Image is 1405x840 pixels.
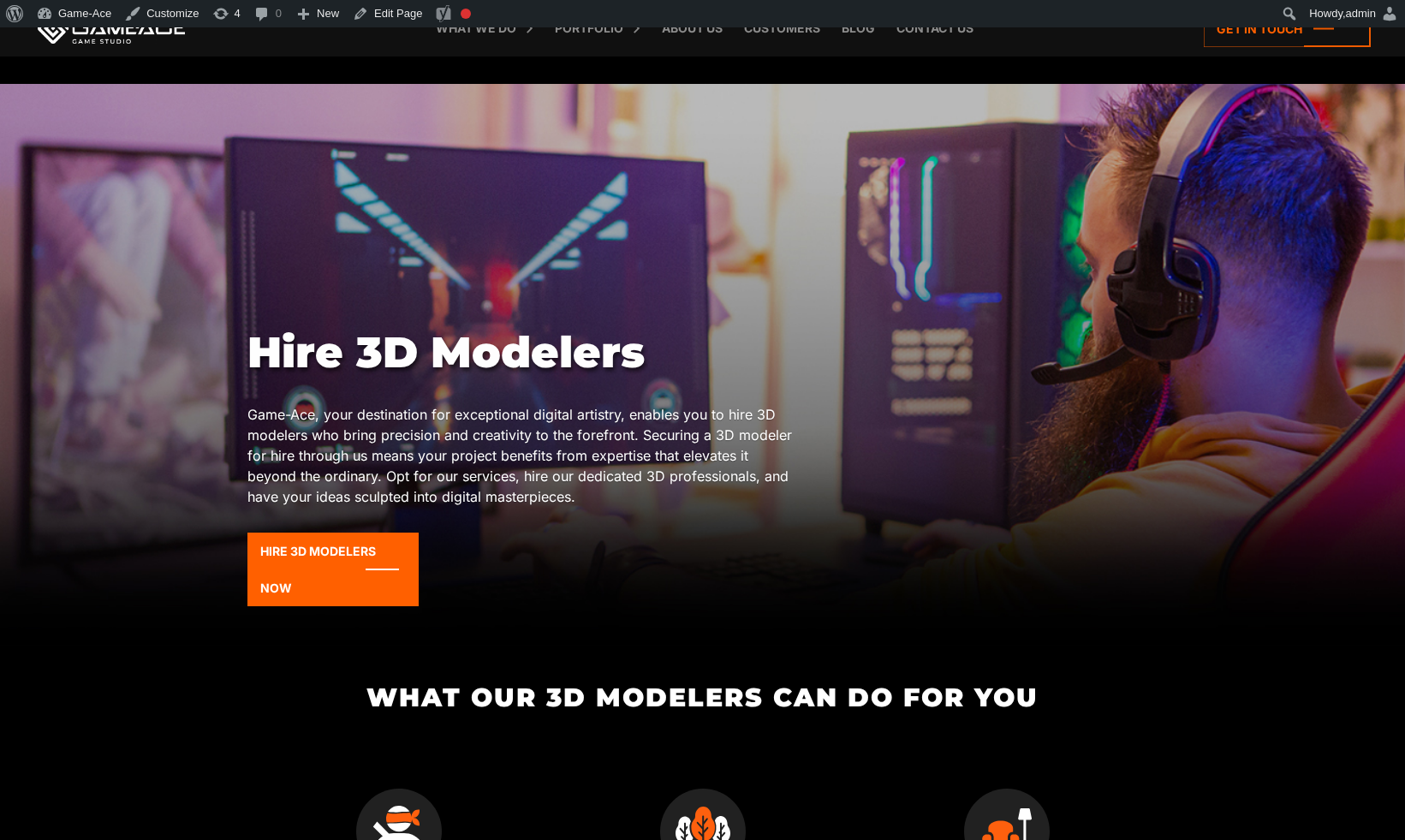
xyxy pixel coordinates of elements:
a: Hire 3D modelers now [247,533,419,606]
h1: Hire 3D Modelers [247,327,794,378]
div: Focus keyphrase not set [461,9,471,19]
span: admin [1346,7,1376,20]
p: Game-Ace, your destination for exceptional digital artistry, enables you to hire 3D modelers who ... [247,404,794,507]
h2: What Our 3D Modelers Can Do for You [247,683,1158,712]
a: Get in touch [1204,10,1371,47]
